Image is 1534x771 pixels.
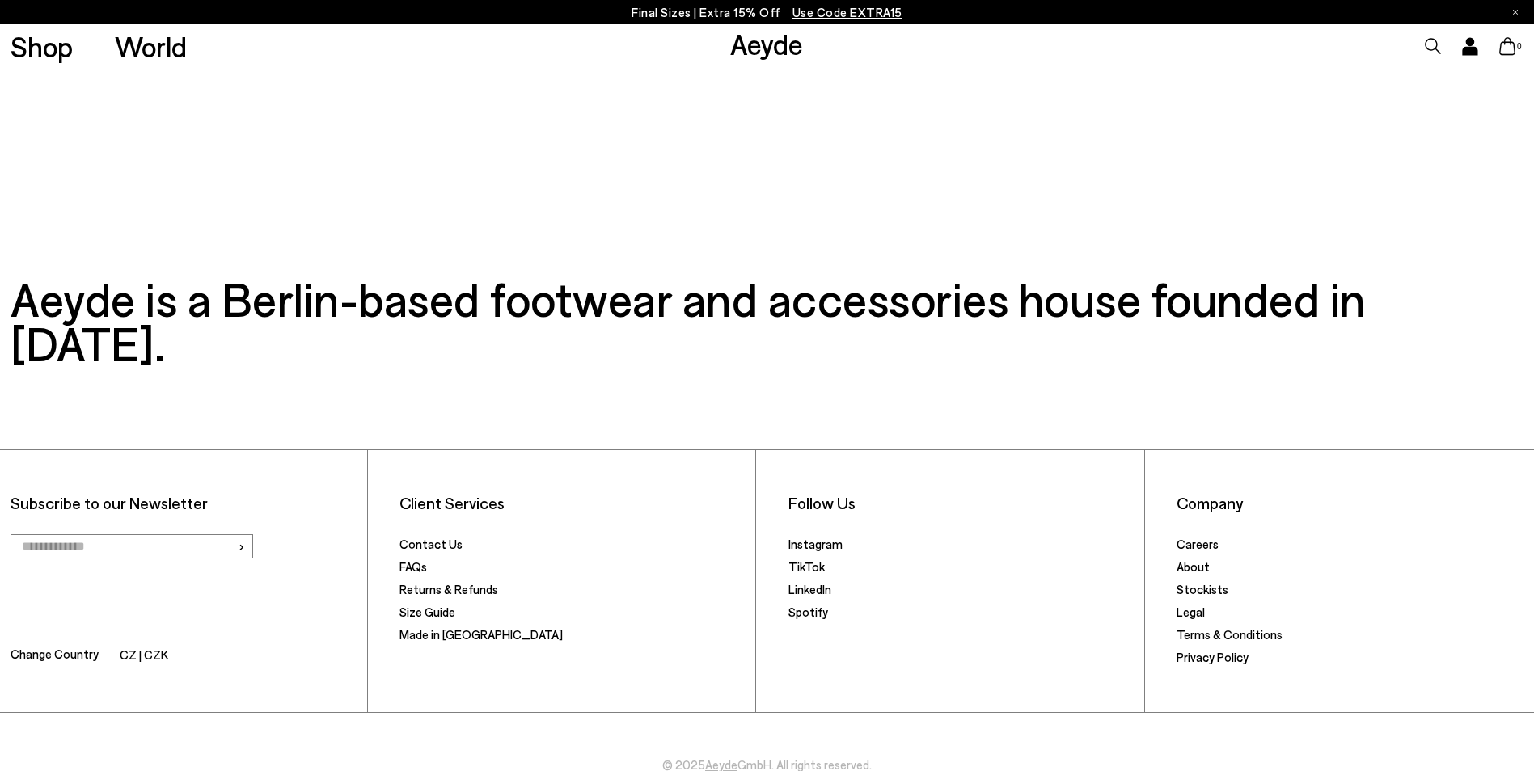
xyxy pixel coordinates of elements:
a: Privacy Policy [1177,650,1249,664]
span: 0 [1515,42,1523,51]
a: TikTok [788,559,825,574]
a: Careers [1177,537,1219,551]
a: Legal [1177,605,1205,619]
p: Final Sizes | Extra 15% Off [632,2,902,23]
a: Stockists [1177,582,1228,596]
a: Aeyde [730,27,803,61]
li: Follow Us [788,493,1134,513]
a: Terms & Conditions [1177,627,1283,642]
a: Made in [GEOGRAPHIC_DATA] [399,627,563,642]
a: Spotify [788,605,828,619]
h3: Aeyde is a Berlin-based footwear and accessories house founded in [DATE]. [11,276,1523,365]
a: Contact Us [399,537,463,551]
a: Size Guide [399,605,455,619]
li: Client Services [399,493,745,513]
a: Instagram [788,537,843,551]
span: › [238,534,245,558]
a: Shop [11,32,73,61]
a: FAQs [399,559,427,574]
span: Navigate to /collections/ss25-final-sizes [792,5,902,19]
a: Returns & Refunds [399,582,498,596]
li: Company [1177,493,1523,513]
p: Subscribe to our Newsletter [11,493,356,513]
li: CZ | CZK [120,645,168,668]
a: 0 [1499,37,1515,55]
a: LinkedIn [788,582,831,596]
a: World [115,32,187,61]
a: About [1177,559,1210,574]
span: Change Country [11,644,99,668]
